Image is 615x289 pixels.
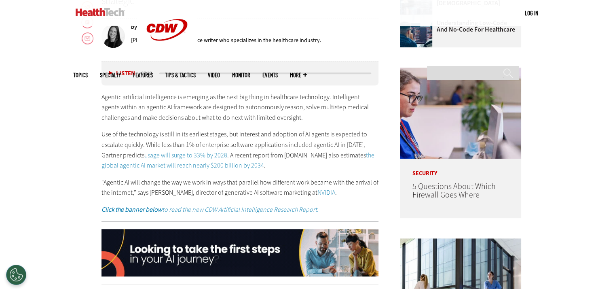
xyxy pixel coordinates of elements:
[6,265,26,285] button: Open Preferences
[101,177,379,198] p: “Agentic AI will change the way we work in ways that parallel how different work became with the ...
[76,8,125,16] img: Home
[137,53,197,62] a: CDW
[208,72,220,78] a: Video
[400,159,521,176] p: Security
[101,229,379,277] img: xs-AI-q225-animated-desktop
[6,265,26,285] div: Cookies Settings
[317,188,335,197] a: NVIDIA
[101,92,379,123] p: Agentic artificial intelligence is emerging as the next big thing in healthcare technology. Intel...
[400,68,521,159] img: Healthcare provider using computer
[73,72,88,78] span: Topics
[165,72,196,78] a: Tips & Tactics
[412,181,495,200] a: 5 Questions About Which Firewall Goes Where
[133,72,153,78] a: Features
[262,72,278,78] a: Events
[101,205,319,214] em: to read the new CDW Artificial Intelligence Research Report.
[101,205,319,214] a: Click the banner belowto read the new CDW Artificial Intelligence Research Report.
[144,151,227,159] a: usage will surge to 33% by 2028
[525,9,538,17] a: Log in
[100,72,121,78] span: Specialty
[525,9,538,17] div: User menu
[101,205,162,214] strong: Click the banner below
[101,129,379,170] p: Use of the technology is still in its earliest stages, but interest and adoption of AI agents is ...
[290,72,307,78] span: More
[232,72,250,78] a: MonITor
